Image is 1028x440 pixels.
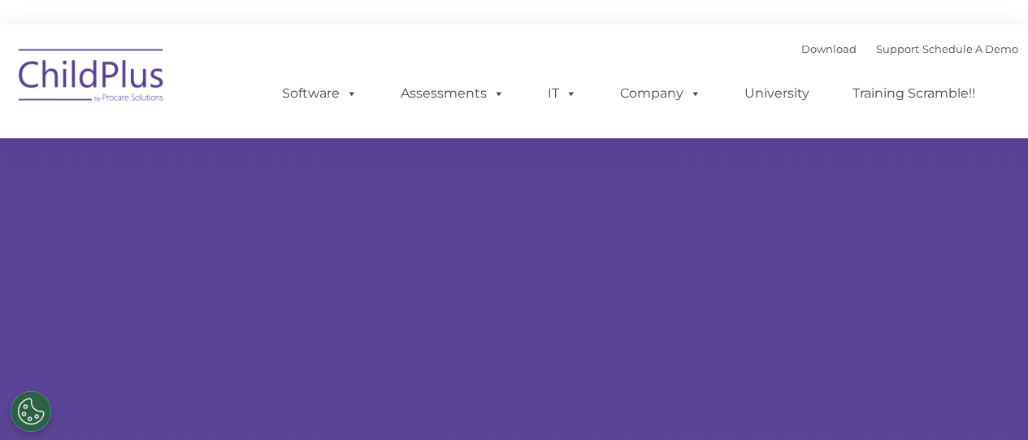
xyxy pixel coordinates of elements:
[266,77,374,110] a: Software
[801,42,857,55] a: Download
[876,42,919,55] a: Support
[801,42,1018,55] font: |
[384,77,521,110] a: Assessments
[531,77,593,110] a: IT
[11,391,51,432] button: Cookies Settings
[728,77,826,110] a: University
[11,37,173,119] img: ChildPlus by Procare Solutions
[922,42,1018,55] a: Schedule A Demo
[836,77,991,110] a: Training Scramble!!
[604,77,718,110] a: Company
